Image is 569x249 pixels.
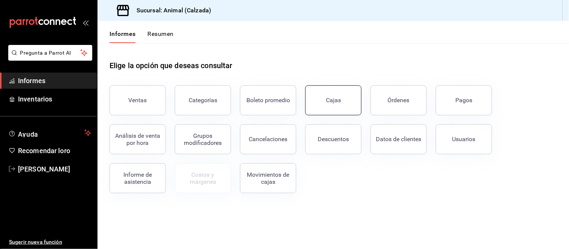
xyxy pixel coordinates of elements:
[18,95,52,103] font: Inventarios
[190,171,216,185] font: Costos y márgenes
[18,130,38,138] font: Ayuda
[189,97,217,104] font: Categorías
[83,19,89,25] button: abrir_cajón_menú
[110,61,233,70] font: Elige la opción que deseas consultar
[129,97,147,104] font: Ventas
[137,7,211,14] font: Sucursal: Animal (Calzada)
[436,124,492,154] button: Usuarios
[18,77,45,85] font: Informes
[8,45,92,61] button: Pregunta a Parrot AI
[5,54,92,62] a: Pregunta a Parrot AI
[246,97,290,104] font: Boleto promedio
[456,97,473,104] font: Pagos
[240,163,296,193] button: Movimientos de cajas
[240,124,296,154] button: Cancelaciones
[184,132,222,146] font: Grupos modificadores
[9,239,62,245] font: Sugerir nueva función
[240,85,296,115] button: Boleto promedio
[305,85,362,115] button: Cajas
[436,85,492,115] button: Pagos
[326,97,341,104] font: Cajas
[371,85,427,115] button: Órdenes
[148,30,174,37] font: Resumen
[318,136,349,143] font: Descuentos
[452,136,476,143] font: Usuarios
[376,136,422,143] font: Datos de clientes
[371,124,427,154] button: Datos de clientes
[249,136,288,143] font: Cancelaciones
[305,124,362,154] button: Descuentos
[110,30,136,37] font: Informes
[110,163,166,193] button: Informe de asistencia
[115,132,160,146] font: Análisis de venta por hora
[175,124,231,154] button: Grupos modificadores
[18,165,71,173] font: [PERSON_NAME]
[110,85,166,115] button: Ventas
[110,30,174,43] div: pestañas de navegación
[175,85,231,115] button: Categorías
[18,147,70,155] font: Recomendar loro
[388,97,410,104] font: Órdenes
[20,50,71,56] font: Pregunta a Parrot AI
[123,171,152,185] font: Informe de asistencia
[175,163,231,193] button: Contrata inventarios para ver este informe
[110,124,166,154] button: Análisis de venta por hora
[247,171,290,185] font: Movimientos de cajas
